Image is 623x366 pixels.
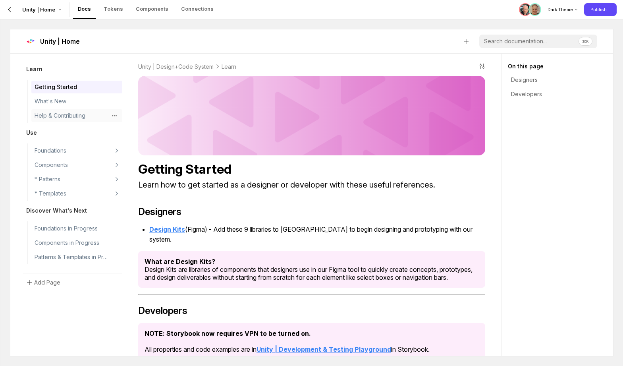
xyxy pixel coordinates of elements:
[35,224,98,233] p: Foundations in Progress
[34,278,119,287] p: Add Page
[35,160,68,170] p: Components
[508,60,594,73] p: On this page
[26,207,87,214] p: Discover What's Next
[149,225,185,233] a: Design Kits
[35,252,110,262] p: Patterns & Templates in Progress
[145,329,311,337] strong: NOTE: Storybook now requires VPN to be turned on.
[31,173,122,186] a: * Patterns
[35,111,85,120] p: Help & Contributing
[31,236,122,249] a: Components in Progress
[26,66,42,72] p: Learn
[138,205,485,218] h2: Designers
[257,345,391,353] a: Unity | Development & Testing Playground
[149,225,485,245] p: (Figma) - Add these 9 libraries to [GEOGRAPHIC_DATA] to begin designing and prototyping with our ...
[104,5,123,13] p: Tokens
[35,238,99,248] p: Components in Progress
[138,304,485,317] h2: Developers
[35,174,60,184] p: * Patterns
[23,276,122,289] button: Add Page
[31,109,122,122] a: Help & Contributing
[31,144,122,157] a: Foundations
[138,162,485,177] p: Getting Started
[31,95,122,108] a: What's New
[222,63,236,70] a: Learn
[505,73,594,87] a: Designers
[548,6,573,13] p: Dark Theme
[26,129,37,136] p: Use
[138,180,485,190] p: Learn how to get started as a designer or developer with these useful references.
[145,265,479,281] p: Design Kits are libraries of components that designers use in our Figma tool to quickly create co...
[138,76,485,155] img: 4b315d44f60d4ab4bc0938f6aa2d26c3.png
[35,146,66,155] p: Foundations
[35,97,66,106] p: What's New
[31,251,122,263] a: Patterns & Templates in Progress
[479,35,575,48] input: Search documentation...
[22,6,55,14] p: Unity | Home
[40,34,80,48] a: Unity | Home
[145,345,479,353] p: All properties and code examples are in in Storybook.
[181,5,214,13] p: Connections
[136,5,168,13] p: Components
[31,187,122,200] a: * Templates
[31,81,122,93] a: Getting Started
[505,87,594,101] a: Developers
[584,3,617,16] button: Publish...
[31,222,122,235] a: Foundations in Progress
[35,189,66,198] p: * Templates
[26,37,35,46] img: wGZT8afSXHS+AAAAABJRU5ErkJggg==
[35,82,77,92] p: Getting Started
[31,159,122,171] a: Components
[145,258,215,265] strong: What are Design Kits?
[78,5,91,13] p: Docs
[138,63,214,70] a: Unity | Design+Code System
